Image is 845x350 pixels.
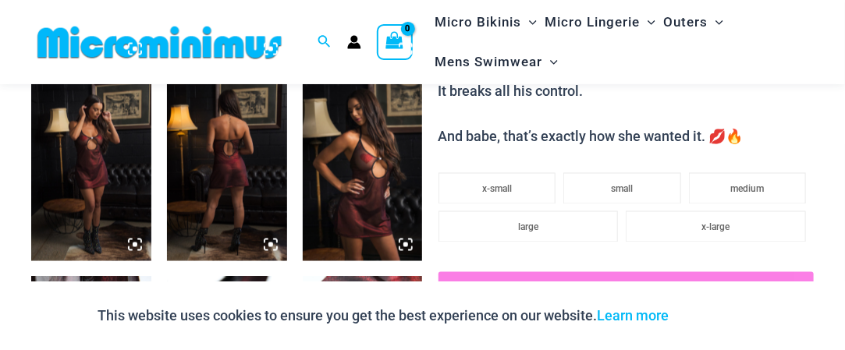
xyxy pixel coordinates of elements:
[435,2,521,42] span: Micro Bikinis
[318,33,332,52] a: Search icon link
[438,211,619,242] li: large
[663,2,708,42] span: Outers
[626,211,806,242] li: x-large
[640,2,655,42] span: Menu Toggle
[377,24,413,60] a: View Shopping Cart, empty
[598,307,669,323] a: Learn more
[31,25,288,60] img: MM SHOP LOGO FLAT
[730,184,764,195] span: medium
[541,2,659,42] a: Micro LingerieMenu ToggleMenu Toggle
[438,173,556,204] li: x-small
[98,304,669,327] p: This website uses cookies to ensure you get the best experience on our website.
[438,272,814,309] button: Add to cart
[545,2,640,42] span: Micro Lingerie
[542,42,558,82] span: Menu Toggle
[31,81,151,261] img: Midnight Shimmer Red 5131 Dress
[431,2,541,42] a: Micro BikinisMenu ToggleMenu Toggle
[303,81,423,261] img: Midnight Shimmer Red 5131 Dress
[689,173,806,204] li: medium
[521,2,537,42] span: Menu Toggle
[431,42,562,82] a: Mens SwimwearMenu ToggleMenu Toggle
[659,2,727,42] a: OutersMenu ToggleMenu Toggle
[708,2,723,42] span: Menu Toggle
[347,35,361,49] a: Account icon link
[611,184,633,195] span: small
[702,222,730,233] span: x-large
[482,184,512,195] span: x-small
[563,173,680,204] li: small
[435,42,542,82] span: Mens Swimwear
[681,297,747,334] button: Accept
[518,222,538,233] span: large
[167,81,287,261] img: Midnight Shimmer Red 5131 Dress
